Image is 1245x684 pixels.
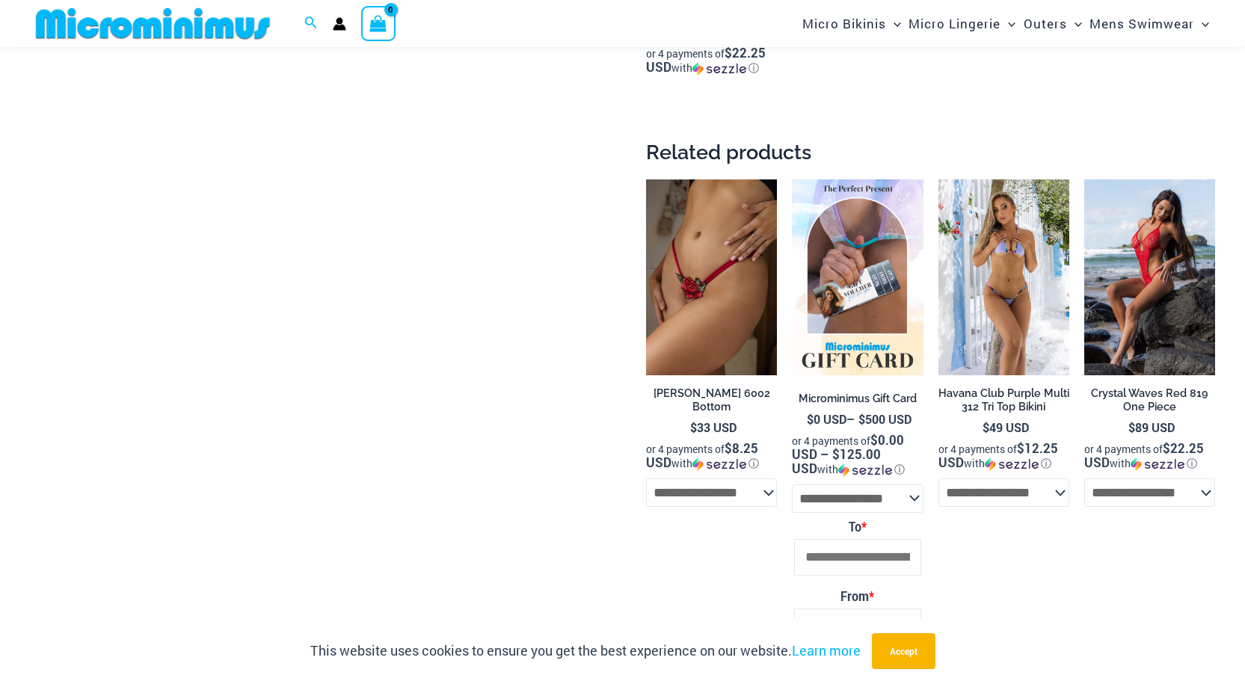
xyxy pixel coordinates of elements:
a: Micro BikinisMenu ToggleMenu Toggle [799,4,905,43]
span: Menu Toggle [1000,4,1015,43]
span: $ [858,411,865,427]
h2: Crystal Waves Red 819 One Piece [1084,386,1215,414]
span: Menu Toggle [1067,4,1082,43]
a: Carla Red 6002 Bottom 05Carla Red 6002 Bottom 03Carla Red 6002 Bottom 03 [646,179,777,376]
span: – [792,411,923,428]
span: Micro Lingerie [909,4,1000,43]
a: Crystal Waves Red 819 One Piece 04Crystal Waves Red 819 One Piece 03Crystal Waves Red 819 One Pie... [1084,179,1215,376]
img: Carla Red 6002 Bottom 05 [646,179,777,376]
a: [PERSON_NAME] 6002 Bottom [646,386,777,420]
a: Microminimus Gift Card [792,392,923,411]
span: $12.25 USD [938,440,1058,471]
bdi: 0 USD [807,411,846,427]
a: Micro LingerieMenu ToggleMenu Toggle [905,4,1019,43]
span: $8.25 USD [646,440,758,471]
span: $0.00 USD – $125.00 USD [792,431,904,477]
p: This website uses cookies to ensure you get the best experience on our website. [310,640,861,662]
a: Account icon link [333,17,346,31]
a: Learn more [792,641,861,659]
div: or 4 payments of$12.25 USDwithSezzle Click to learn more about Sezzle [938,442,1069,471]
nav: Site Navigation [796,2,1215,45]
div: or 4 payments of$22.25 USDwithSezzle Click to learn more about Sezzle [1084,442,1215,471]
span: $22.25 USD [1084,440,1204,471]
div: or 4 payments of with [938,442,1069,471]
a: Havana Club Purple Multi 312 Top 01Havana Club Purple Multi 312 Top 451 Bottom 03Havana Club Purp... [938,179,1069,376]
div: or 4 payments of with [792,434,923,477]
bdi: 49 USD [983,419,1029,435]
div: or 4 payments of with [1084,442,1215,471]
abbr: Required field [861,519,867,534]
span: $ [983,419,989,435]
h2: Related products [646,139,1215,165]
div: or 4 payments of$0.00 USD – $125.00 USDwithSezzle Click to learn more about Sezzle [792,434,923,477]
img: Havana Club Purple Multi 312 Top 451 Bottom 03 [938,179,1069,376]
abbr: Required field [869,588,874,604]
label: From [794,585,920,608]
h2: Havana Club Purple Multi 312 Tri Top Bikini [938,386,1069,414]
span: Mens Swimwear [1089,4,1194,43]
span: $ [690,419,697,435]
div: or 4 payments of$22.25 USDwithSezzle Click to learn more about Sezzle [646,46,777,76]
div: or 4 payments of with [646,442,777,471]
label: To [794,515,920,539]
a: View Shopping Cart, empty [361,6,396,40]
span: $22.25 USD [646,44,766,76]
a: Mens SwimwearMenu ToggleMenu Toggle [1086,4,1213,43]
img: MM SHOP LOGO FLAT [30,7,276,40]
span: Menu Toggle [886,4,901,43]
span: $ [807,411,814,427]
span: Outers [1024,4,1067,43]
div: or 4 payments of$8.25 USDwithSezzle Click to learn more about Sezzle [646,442,777,471]
span: $ [1128,419,1135,435]
a: Crystal Waves Red 819 One Piece [1084,386,1215,420]
bdi: 33 USD [690,419,737,435]
img: Crystal Waves Red 819 One Piece 04 [1084,179,1215,376]
button: Accept [872,633,935,669]
img: Sezzle [692,62,746,76]
a: OutersMenu ToggleMenu Toggle [1020,4,1086,43]
span: Menu Toggle [1194,4,1209,43]
a: Search icon link [304,14,318,34]
a: Havana Club Purple Multi 312 Tri Top Bikini [938,386,1069,420]
bdi: 89 USD [1128,419,1175,435]
img: Featured Gift Card [792,179,923,376]
img: Sezzle [1131,457,1184,471]
h2: Microminimus Gift Card [792,392,923,406]
img: Sezzle [985,457,1039,471]
div: or 4 payments of with [646,46,777,76]
span: Micro Bikinis [802,4,886,43]
img: Sezzle [692,457,746,471]
bdi: 500 USD [858,411,912,427]
img: Sezzle [838,463,892,477]
h2: [PERSON_NAME] 6002 Bottom [646,386,777,414]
